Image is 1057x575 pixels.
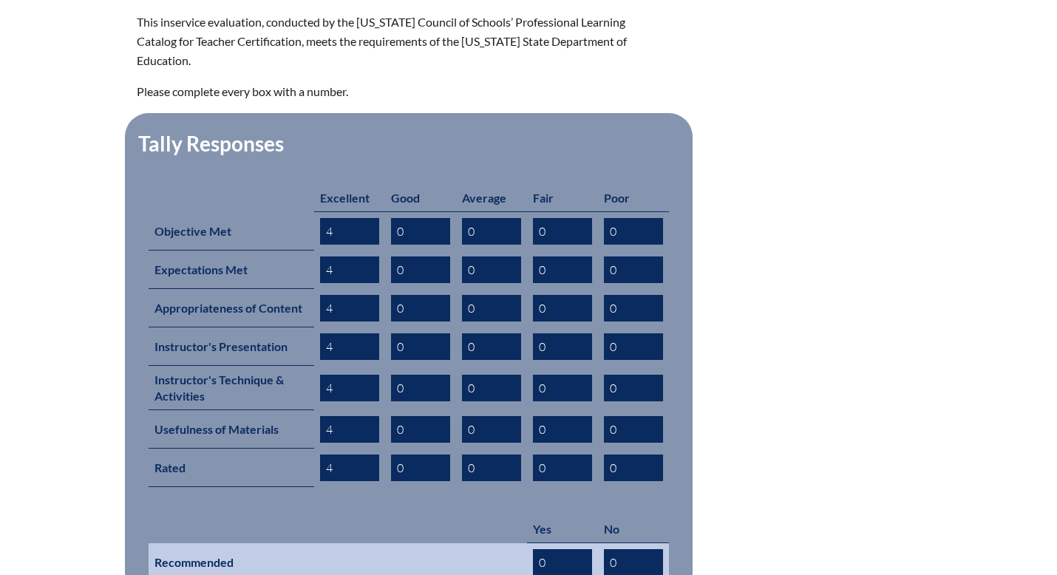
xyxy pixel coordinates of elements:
[149,366,314,410] th: Instructor's Technique & Activities
[456,184,527,212] th: Average
[385,184,456,212] th: Good
[149,211,314,251] th: Objective Met
[149,289,314,327] th: Appropriateness of Content
[149,327,314,366] th: Instructor's Presentation
[149,449,314,487] th: Rated
[137,82,657,101] p: Please complete every box with a number.
[598,184,669,212] th: Poor
[314,184,385,212] th: Excellent
[137,131,285,156] legend: Tally Responses
[598,515,669,543] th: No
[527,184,598,212] th: Fair
[149,410,314,449] th: Usefulness of Materials
[149,251,314,289] th: Expectations Met
[527,515,598,543] th: Yes
[137,13,657,70] p: This inservice evaluation, conducted by the [US_STATE] Council of Schools’ Professional Learning ...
